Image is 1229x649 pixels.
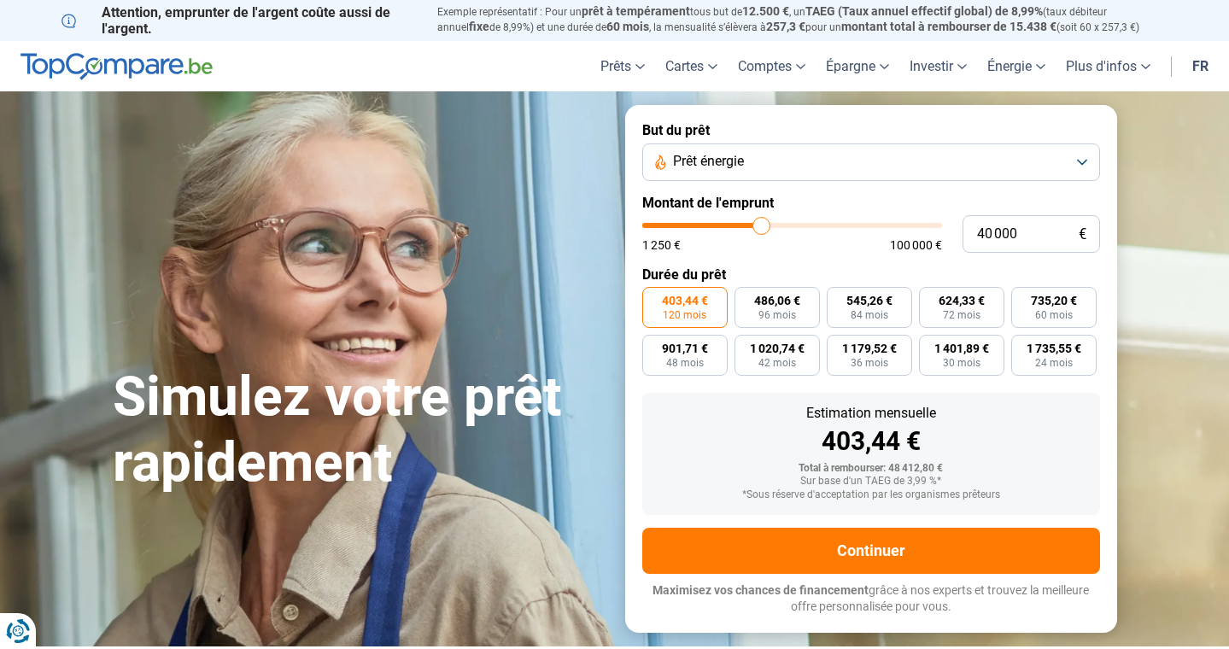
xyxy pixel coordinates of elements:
[816,41,899,91] a: Épargne
[977,41,1056,91] a: Énergie
[943,358,980,368] span: 30 mois
[742,4,789,18] span: 12.500 €
[642,239,681,251] span: 1 250 €
[642,266,1100,283] label: Durée du prêt
[754,295,800,307] span: 486,06 €
[1079,227,1086,242] span: €
[642,122,1100,138] label: But du prêt
[61,4,417,37] p: Attention, emprunter de l'argent coûte aussi de l'argent.
[758,358,796,368] span: 42 mois
[662,295,708,307] span: 403,44 €
[656,429,1086,454] div: 403,44 €
[656,406,1086,420] div: Estimation mensuelle
[851,310,888,320] span: 84 mois
[943,310,980,320] span: 72 mois
[805,4,1043,18] span: TAEG (Taux annuel effectif global) de 8,99%
[728,41,816,91] a: Comptes
[666,358,704,368] span: 48 mois
[656,476,1086,488] div: Sur base d'un TAEG de 3,99 %*
[656,489,1086,501] div: *Sous réserve d'acceptation par les organismes prêteurs
[750,342,805,354] span: 1 020,74 €
[1031,295,1077,307] span: 735,20 €
[469,20,489,33] span: fixe
[766,20,805,33] span: 257,3 €
[606,20,649,33] span: 60 mois
[841,20,1056,33] span: montant total à rembourser de 15.438 €
[890,239,942,251] span: 100 000 €
[437,4,1168,35] p: Exemple représentatif : Pour un tous but de , un (taux débiteur annuel de 8,99%) et une durée de ...
[656,463,1086,475] div: Total à rembourser: 48 412,80 €
[851,358,888,368] span: 36 mois
[642,582,1100,616] p: grâce à nos experts et trouvez la meilleure offre personnalisée pour vous.
[1027,342,1081,354] span: 1 735,55 €
[642,528,1100,574] button: Continuer
[673,152,744,171] span: Prêt énergie
[590,41,655,91] a: Prêts
[113,365,605,496] h1: Simulez votre prêt rapidement
[758,310,796,320] span: 96 mois
[655,41,728,91] a: Cartes
[1035,358,1073,368] span: 24 mois
[642,195,1100,211] label: Montant de l'emprunt
[662,342,708,354] span: 901,71 €
[20,53,213,80] img: TopCompare
[842,342,897,354] span: 1 179,52 €
[1035,310,1073,320] span: 60 mois
[939,295,985,307] span: 624,33 €
[1182,41,1219,91] a: fr
[1056,41,1161,91] a: Plus d'infos
[663,310,706,320] span: 120 mois
[899,41,977,91] a: Investir
[642,143,1100,181] button: Prêt énergie
[653,583,869,597] span: Maximisez vos chances de financement
[582,4,690,18] span: prêt à tempérament
[846,295,892,307] span: 545,26 €
[934,342,989,354] span: 1 401,89 €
